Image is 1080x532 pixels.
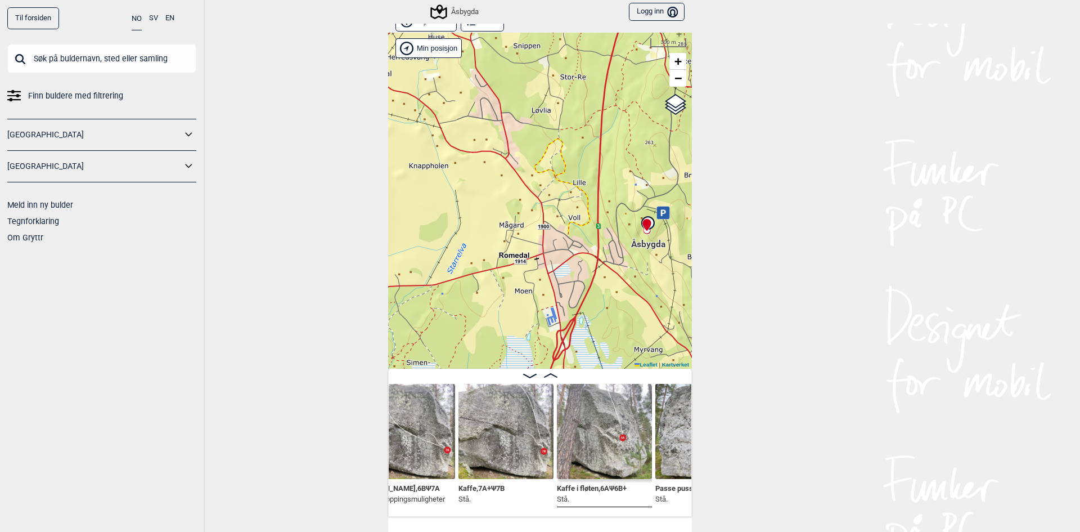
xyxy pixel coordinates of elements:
img: Kaffe 230926 [458,384,553,479]
img: Halv kopp 230926 [360,384,455,479]
button: EN [165,7,174,29]
p: Stå. [557,494,627,505]
div: 300 m [650,38,686,47]
a: Kartverket [662,361,689,368]
span: Kaffe i fløten , 6A Ψ 6B+ [557,482,627,493]
button: SV [149,7,158,29]
a: Om Gryttr [7,233,43,242]
span: + [674,54,682,68]
a: Layers [665,92,686,117]
a: Til forsiden [7,7,59,29]
a: Meld inn ny bulder [7,200,73,209]
a: [GEOGRAPHIC_DATA] [7,127,182,143]
p: Stå. [655,494,721,505]
p: Flere uttoppingsmuligheter [360,494,445,505]
span: Passe pussa , 6A Ψ 6B [655,482,721,493]
img: Kaffe i floten 230926 [557,384,652,479]
span: | [659,361,660,368]
a: Zoom in [669,53,686,70]
div: Vis min posisjon [395,38,462,58]
p: Stå. [458,494,505,505]
a: Tegnforklaring [7,217,59,226]
button: NO [132,7,142,30]
a: Leaflet [634,361,658,368]
div: Åsbygda [432,5,479,19]
button: Logg inn [629,3,685,21]
span: [PERSON_NAME] , 6B Ψ 7A [360,482,440,493]
a: Finn buldere med filtrering [7,88,196,104]
input: Søk på buldernavn, sted eller samling [7,44,196,73]
a: Zoom out [669,70,686,87]
img: Passe pussa 230926 [655,384,750,479]
span: − [674,71,682,85]
span: Kaffe , 7A+ Ψ 7B [458,482,505,493]
span: Finn buldere med filtrering [28,88,123,104]
a: [GEOGRAPHIC_DATA] [7,158,182,175]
